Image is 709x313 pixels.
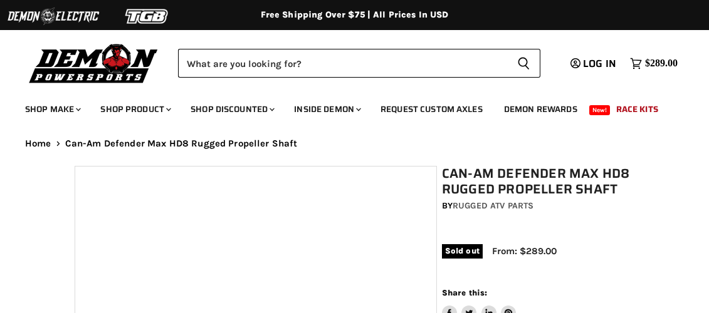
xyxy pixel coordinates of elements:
span: Sold out [442,244,483,258]
span: $289.00 [645,58,678,69]
a: $289.00 [624,54,684,73]
span: Share this: [442,288,487,297]
div: by [442,199,639,213]
a: Rugged ATV Parts [453,200,533,211]
a: Log in [565,58,624,69]
span: Log in [583,56,616,71]
h1: Can-Am Defender Max HD8 Rugged Propeller Shaft [442,166,639,197]
a: Shop Product [91,96,179,122]
span: New! [589,105,611,115]
a: Request Custom Axles [371,96,492,122]
img: Demon Powersports [25,41,162,85]
a: Shop Make [16,96,88,122]
input: Search [178,49,507,78]
ul: Main menu [16,91,675,122]
a: Race Kits [607,96,668,122]
img: TGB Logo 2 [100,4,194,28]
a: Inside Demon [285,96,369,122]
form: Product [178,49,540,78]
button: Search [507,49,540,78]
span: From: $289.00 [492,245,557,257]
a: Demon Rewards [495,96,587,122]
img: Demon Electric Logo 2 [6,4,100,28]
a: Shop Discounted [181,96,282,122]
a: Home [25,138,51,149]
span: Can-Am Defender Max HD8 Rugged Propeller Shaft [65,138,298,149]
